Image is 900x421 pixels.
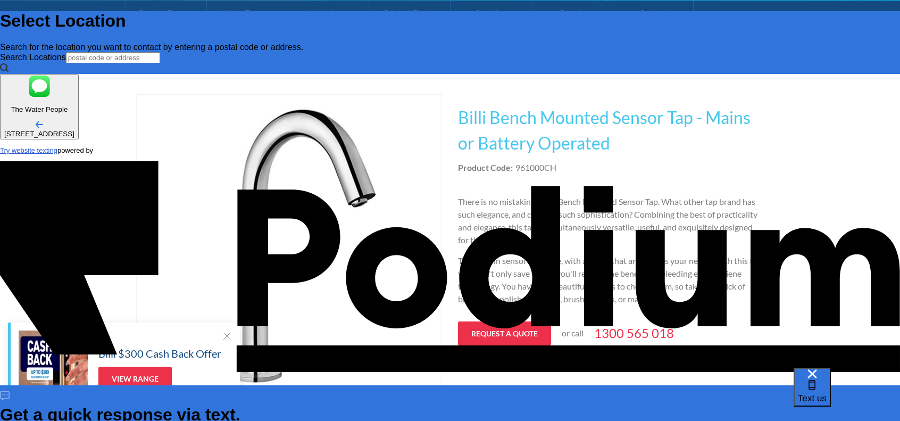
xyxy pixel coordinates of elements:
[794,368,900,421] iframe: podium webchat widget bubble
[4,105,74,113] p: The Water People
[57,146,93,154] span: powered by
[4,130,74,138] div: [STREET_ADDRESS]
[66,52,160,63] input: postal code or address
